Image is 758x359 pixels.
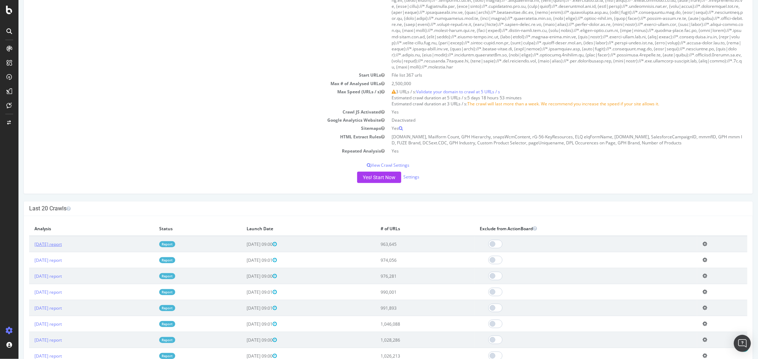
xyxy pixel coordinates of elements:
span: [DATE] 09:01 [228,321,258,327]
td: 990,001 [357,284,456,300]
td: Start URLs [11,71,370,79]
th: Exclude from ActionBoard [456,221,679,236]
td: 2,500,000 [370,79,729,88]
th: Analysis [11,221,135,236]
span: [DATE] 09:00 [228,241,258,247]
a: [DATE] report [16,305,43,311]
span: [DATE] 09:01 [228,305,258,311]
a: Report [141,273,157,279]
span: [DATE] 09:00 [228,273,258,279]
th: Launch Date [223,221,357,236]
span: [DATE] 09:00 [228,337,258,343]
a: [DATE] report [16,241,43,247]
button: Yes! Start Now [339,172,383,183]
th: # of URLs [357,221,456,236]
td: Yes [370,147,729,155]
td: HTML Extract Rules [11,133,370,147]
a: Report [141,289,157,295]
td: Sitemaps [11,124,370,132]
a: Report [141,305,157,311]
td: Max # of Analysed URLs [11,79,370,88]
a: [DATE] report [16,289,43,295]
a: Validate your domain to crawl at 5 URLs / s [398,89,482,95]
td: Deactivated [370,116,729,124]
span: [DATE] 09:01 [228,257,258,263]
a: [DATE] report [16,273,43,279]
span: 5 days 18 hours 53 minutes [449,95,504,101]
td: [DOMAIN_NAME], Mailform Count, GPH Hierarchy, snapsWcmContent, rG-56-KeyResources, ELQ elqFormNam... [370,133,729,147]
td: Repeated Analysis [11,147,370,155]
td: Crawl JS Activated [11,108,370,116]
a: [DATE] report [16,321,43,327]
span: The crawl will last more than a week. We recommend you increase the speed if your site allows it. [449,101,641,107]
td: 1,046,088 [357,316,456,332]
a: Report [141,257,157,263]
td: 976,281 [357,268,456,284]
td: 991,893 [357,300,456,316]
th: Status [135,221,223,236]
td: Max Speed (URLs / s) [11,88,370,108]
td: 3 URLs / s: Estimated crawl duration at 5 URLs / s: Estimated crawl duration at 3 URLs / s: [370,88,729,108]
a: [DATE] report [16,353,43,359]
span: [DATE] 09:00 [228,353,258,359]
td: Yes [370,124,729,132]
a: [DATE] report [16,337,43,343]
a: Report [141,241,157,247]
h4: Last 20 Crawls [11,205,729,212]
td: 963,645 [357,236,456,252]
td: Google Analytics Website [11,116,370,124]
td: Yes [370,108,729,116]
td: File list 367 urls [370,71,729,79]
a: Report [141,337,157,343]
td: 974,056 [357,252,456,268]
p: View Crawl Settings [11,162,729,168]
a: Report [141,321,157,327]
a: Report [141,353,157,359]
div: Open Intercom Messenger [734,335,751,352]
a: [DATE] report [16,257,43,263]
span: [DATE] 09:01 [228,289,258,295]
td: 1,028,286 [357,332,456,348]
a: Settings [385,174,401,180]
